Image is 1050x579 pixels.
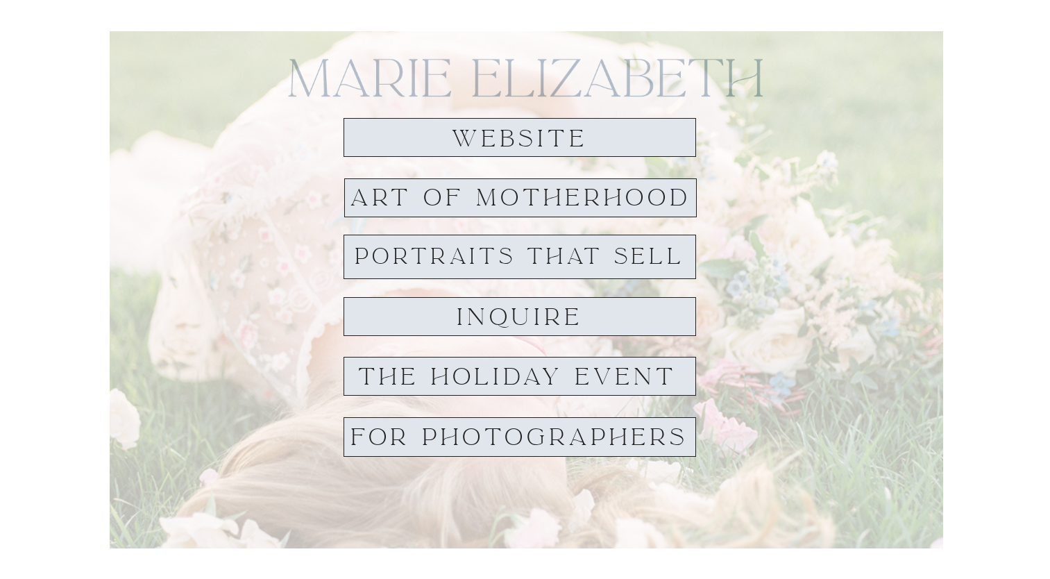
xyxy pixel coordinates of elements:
[448,305,592,329] a: inquire
[349,425,691,449] a: For Photographers
[350,185,692,210] a: Art of Motherhood
[344,364,691,389] a: THE HOLIDAY EVENT
[440,126,600,152] a: website
[344,245,696,269] a: PORTRAITS THAT SELL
